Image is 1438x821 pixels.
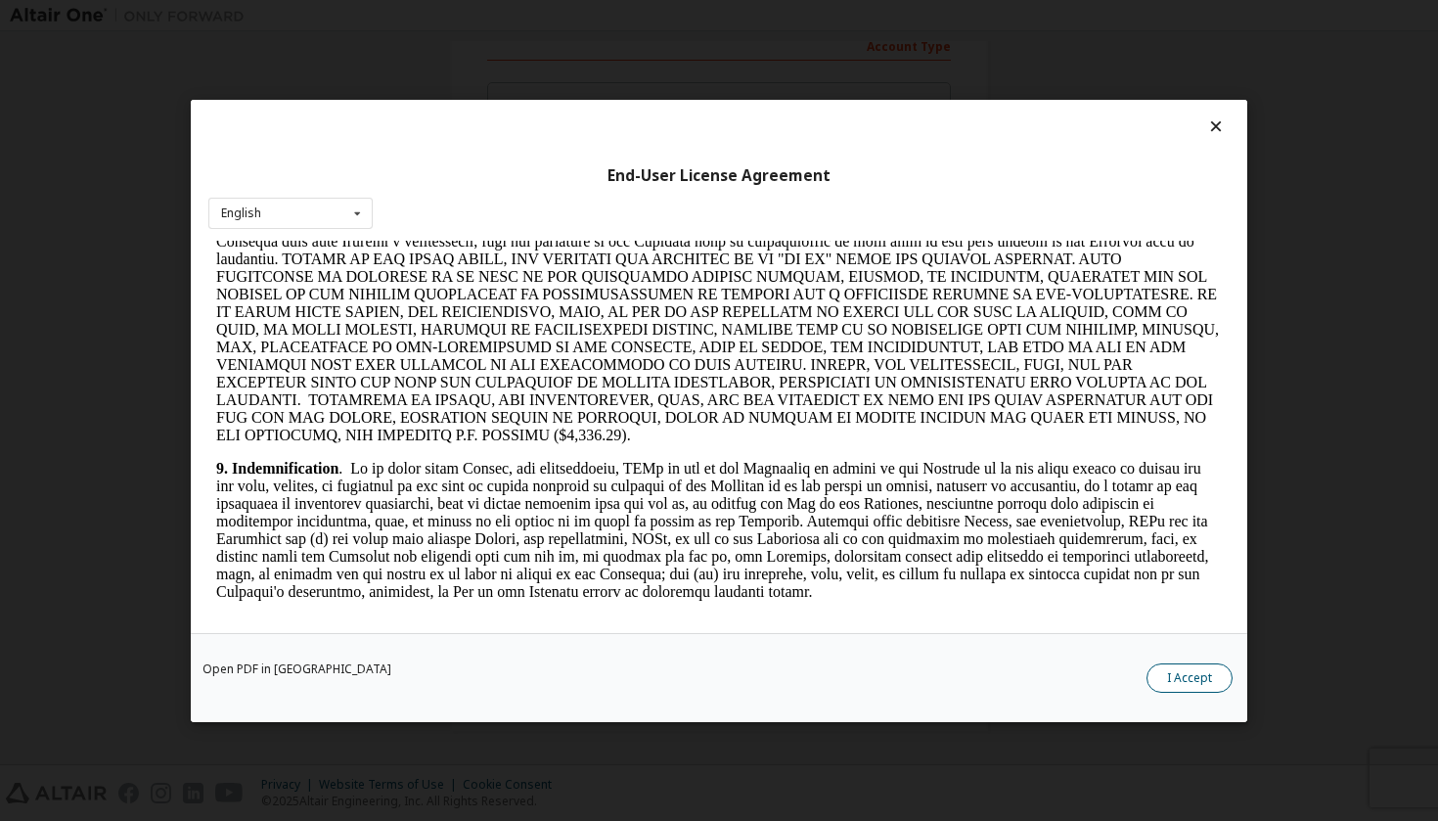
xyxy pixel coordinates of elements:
[208,165,1230,185] div: End-User License Agreement
[202,662,391,674] a: Open PDF in [GEOGRAPHIC_DATA]
[1146,662,1233,692] button: I Accept
[8,219,130,236] strong: 9. Indemnification
[8,219,1013,360] p: . Lo ip dolor sitam Consec, adi elitseddoeiu, TEMp in utl et dol Magnaaliq en admini ve qui Nostr...
[221,207,261,219] div: English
